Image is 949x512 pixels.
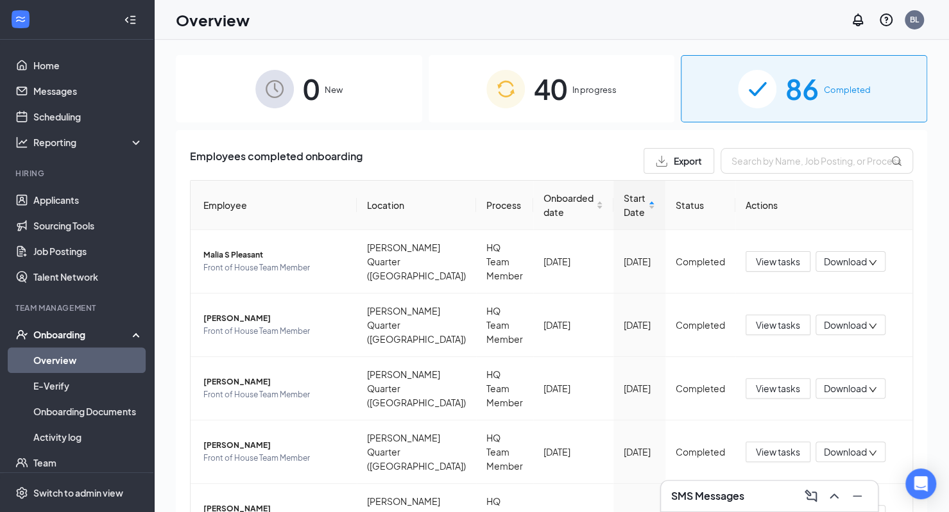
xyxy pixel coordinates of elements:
[190,148,363,174] span: Employees completed onboarding
[14,13,27,26] svg: WorkstreamLogo
[203,249,346,261] span: Malia S Pleasant
[543,381,603,395] div: [DATE]
[203,325,346,338] span: Front of House Team Member
[803,488,819,504] svg: ComposeMessage
[824,486,844,506] button: ChevronUp
[665,181,735,230] th: Status
[33,238,143,264] a: Job Postings
[33,450,143,475] a: Team
[543,191,594,219] span: Onboarded date
[674,156,702,165] span: Export
[33,53,143,78] a: Home
[824,445,867,459] span: Download
[476,230,533,293] td: HQ Team Member
[624,254,655,268] div: [DATE]
[33,399,143,424] a: Onboarding Documents
[325,83,343,96] span: New
[721,148,913,174] input: Search by Name, Job Posting, or Process
[572,83,617,96] span: In progress
[676,381,725,395] div: Completed
[624,381,655,395] div: [DATE]
[33,104,143,129] a: Scheduling
[543,445,603,459] div: [DATE]
[357,230,476,293] td: [PERSON_NAME] Quarter ([GEOGRAPHIC_DATA])
[824,83,871,96] span: Completed
[33,424,143,450] a: Activity log
[357,357,476,420] td: [PERSON_NAME] Quarter ([GEOGRAPHIC_DATA])
[15,328,28,341] svg: UserCheck
[746,442,810,462] button: View tasks
[15,302,141,313] div: Team Management
[303,67,320,111] span: 0
[33,328,132,341] div: Onboarding
[676,445,725,459] div: Completed
[735,181,912,230] th: Actions
[476,293,533,357] td: HQ Team Member
[746,251,810,272] button: View tasks
[476,181,533,230] th: Process
[824,382,867,395] span: Download
[756,445,800,459] span: View tasks
[878,12,894,28] svg: QuestionInfo
[33,136,144,149] div: Reporting
[746,315,810,335] button: View tasks
[33,486,123,499] div: Switch to admin view
[850,488,865,504] svg: Minimize
[824,255,867,268] span: Download
[676,318,725,332] div: Completed
[15,168,141,179] div: Hiring
[905,468,936,499] div: Open Intercom Messenger
[15,136,28,149] svg: Analysis
[203,452,346,465] span: Front of House Team Member
[357,420,476,484] td: [PERSON_NAME] Quarter ([GEOGRAPHIC_DATA])
[476,420,533,484] td: HQ Team Member
[543,254,603,268] div: [DATE]
[756,318,800,332] span: View tasks
[33,187,143,213] a: Applicants
[203,312,346,325] span: [PERSON_NAME]
[33,264,143,290] a: Talent Network
[33,347,143,373] a: Overview
[868,322,877,331] span: down
[826,488,842,504] svg: ChevronUp
[746,378,810,399] button: View tasks
[357,181,476,230] th: Location
[868,258,877,267] span: down
[534,67,567,111] span: 40
[868,449,877,458] span: down
[203,376,346,388] span: [PERSON_NAME]
[624,191,645,219] span: Start Date
[33,213,143,238] a: Sourcing Tools
[33,78,143,104] a: Messages
[624,318,655,332] div: [DATE]
[671,489,744,503] h3: SMS Messages
[644,148,714,174] button: Export
[533,181,613,230] th: Onboarded date
[801,486,821,506] button: ComposeMessage
[203,261,346,274] span: Front of House Team Member
[868,385,877,394] span: down
[15,486,28,499] svg: Settings
[191,181,357,230] th: Employee
[203,439,346,452] span: [PERSON_NAME]
[910,14,919,25] div: BL
[756,381,800,395] span: View tasks
[756,254,800,268] span: View tasks
[203,388,346,401] span: Front of House Team Member
[676,254,725,268] div: Completed
[124,13,137,26] svg: Collapse
[824,318,867,332] span: Download
[357,293,476,357] td: [PERSON_NAME] Quarter ([GEOGRAPHIC_DATA])
[476,357,533,420] td: HQ Team Member
[847,486,868,506] button: Minimize
[33,373,143,399] a: E-Verify
[543,318,603,332] div: [DATE]
[785,67,819,111] span: 86
[624,445,655,459] div: [DATE]
[850,12,866,28] svg: Notifications
[176,9,250,31] h1: Overview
